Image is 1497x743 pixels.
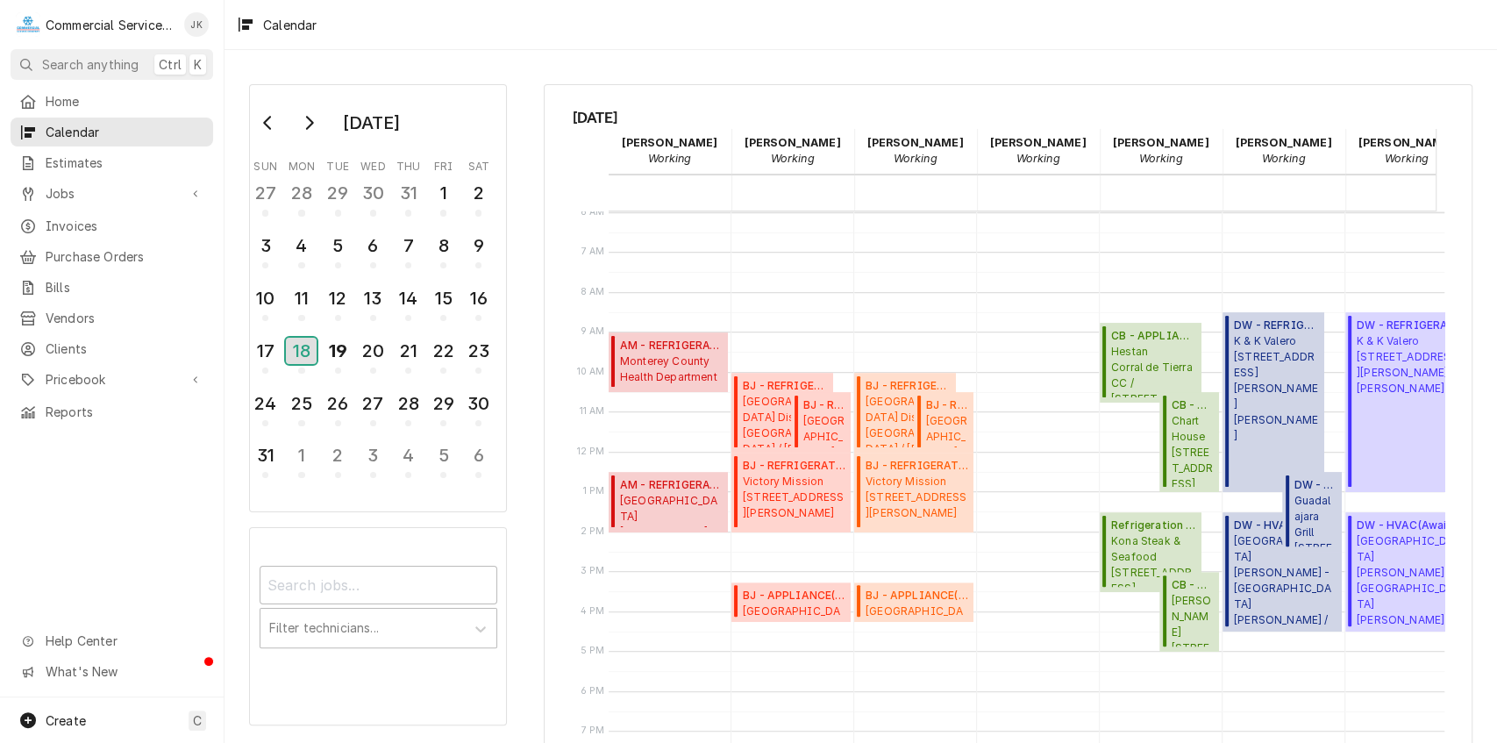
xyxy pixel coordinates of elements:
div: BJ - REFRIGERATION(Finalized)[GEOGRAPHIC_DATA] Dist[GEOGRAPHIC_DATA] / [DATE][STREET_ADDRESS] [791,392,851,452]
div: 1 [430,180,457,206]
span: Pricebook [46,370,178,389]
div: [Service] BJ - APPLIANCE Alisal School Dist. JOHN E. STEINBECK / 1714 Burlington Dr, Salinas, CA ... [854,582,974,623]
span: Clients [46,339,204,358]
span: BJ - REFRIGERATION ( Finalized ) [866,378,951,394]
span: [GEOGRAPHIC_DATA] Dist [GEOGRAPHIC_DATA] / [DATE][STREET_ADDRESS] [866,394,951,447]
div: AM - REFRIGERATION(Finalized)Monterey County Health Department[GEOGRAPHIC_DATA] / [STREET_ADDRESS] [609,332,729,392]
strong: [PERSON_NAME] [989,136,1086,149]
a: Go to Jobs [11,179,213,208]
div: 1 [288,442,315,468]
div: AM - REFRIGERATION(Finalized)[GEOGRAPHIC_DATA][PERSON_NAME] - FS[PERSON_NAME] MIDDLE SCHOOL / [ST... [609,472,729,532]
div: 30 [465,390,492,417]
span: Search anything [42,55,139,74]
span: DW - REFRIGERATION ( Finalized ) [1357,318,1459,333]
input: Search jobs... [260,566,497,604]
span: 2 PM [576,525,609,539]
a: Go to Help Center [11,626,213,655]
a: Clients [11,334,213,363]
span: K & K Valero [STREET_ADDRESS][PERSON_NAME][PERSON_NAME] [1234,333,1319,444]
div: [Service] BJ - APPLIANCE Alisal School Dist. JOHN E. STEINBECK / 1714 Burlington Dr, Salinas, CA ... [731,582,852,623]
span: [GEOGRAPHIC_DATA][PERSON_NAME] - [GEOGRAPHIC_DATA] [PERSON_NAME] / [STREET_ADDRESS][PERSON_NAME] [1357,533,1459,627]
span: Vendors [46,309,204,327]
span: Ctrl [159,55,182,74]
div: 22 [430,338,457,364]
div: Commercial Service Co.'s Avatar [16,12,40,37]
span: CB - APPLIANCE ( Finalized ) [1111,328,1196,344]
div: JK [184,12,209,37]
div: BJ - REFRIGERATION(Finalized)Victory Mission[STREET_ADDRESS][PERSON_NAME] [854,453,974,532]
a: Bills [11,273,213,302]
div: [Service] DW - REFRIGERATION K & K Valero 63 Muckelemi St, San Juan Bautista, CA 95045 ID: JOB-92... [1345,312,1465,492]
div: 17 [252,338,279,364]
span: 7 PM [577,724,609,738]
span: 6 PM [576,684,609,698]
div: 6 [360,232,387,259]
div: Calendar Day Picker [249,84,507,512]
div: [Service] CB - HVAC Tarpy's 2999 Mty/Salinas Hwy Ste 1, Monterey, CA 93940 ID: JOB-9241 Status: F... [1159,572,1219,652]
div: 21 [395,338,422,364]
span: [GEOGRAPHIC_DATA] Dist [GEOGRAPHIC_DATA] / [DATE][STREET_ADDRESS] [802,413,845,447]
span: BJ - REFRIGERATION ( Finalized ) [743,378,828,394]
span: Purchase Orders [46,247,204,266]
strong: [PERSON_NAME] [1235,136,1331,149]
div: Refrigeration Diagnostic(Finalized)Kona Steak & Seafood[STREET_ADDRESS] [1100,512,1201,592]
button: Go to next month [291,109,326,137]
span: 11 AM [575,404,609,418]
a: Vendors [11,304,213,332]
div: 28 [395,390,422,417]
span: Monterey County Health Department [GEOGRAPHIC_DATA] / [STREET_ADDRESS] [620,354,723,387]
th: Friday [426,154,461,175]
span: Home [46,92,204,111]
span: Invoices [46,217,204,235]
span: Create [46,713,86,728]
span: 3 PM [576,564,609,578]
span: AM - REFRIGERATION ( Finalized ) [620,477,723,493]
span: 1 PM [579,484,609,498]
div: 16 [465,285,492,311]
strong: [PERSON_NAME] [621,136,717,149]
div: 4 [288,232,315,259]
span: Chart House [STREET_ADDRESS] [1171,413,1214,487]
span: 9 AM [576,325,609,339]
div: 3 [360,442,387,468]
div: 23 [465,338,492,364]
button: Search anythingCtrlK [11,49,213,80]
em: Working [893,152,937,165]
div: 11 [288,285,315,311]
span: [GEOGRAPHIC_DATA][PERSON_NAME] - [GEOGRAPHIC_DATA] [PERSON_NAME] / [STREET_ADDRESS][PERSON_NAME] [1234,533,1337,627]
div: 8 [430,232,457,259]
span: Reports [46,403,204,421]
em: Working [1384,152,1428,165]
span: BJ - REFRIGERATION ( Finalized ) [866,458,968,474]
strong: [PERSON_NAME] [866,136,963,149]
em: Working [647,152,691,165]
div: 9 [465,232,492,259]
strong: [PERSON_NAME] [1112,136,1208,149]
span: [DATE] [573,106,1444,129]
div: [Service] BJ - REFRIGERATION Monterey Peninsula Unified School Dist Seaside High School / 2200 No... [854,373,956,453]
span: DW - REFRIGERATION ( Finalized ) [1234,318,1319,333]
div: CB - HVAC(Finalized)Chart House[STREET_ADDRESS] [1159,392,1219,492]
th: Saturday [461,154,496,175]
span: What's New [46,662,203,681]
div: 27 [360,390,387,417]
div: DW - HVAC(Awaiting (Backordered) Parts)[GEOGRAPHIC_DATA][PERSON_NAME] - [GEOGRAPHIC_DATA][PERSON_... [1345,512,1465,632]
span: DW - HVAC ( Finalized ) [1294,477,1337,493]
div: 26 [324,390,352,417]
a: Invoices [11,211,213,240]
div: 5 [430,442,457,468]
div: [Service] AM - REFRIGERATION Monterey County Health Department Alisal Health Center / 559 E Alisa... [609,332,729,392]
div: CB - HVAC(Finalized)[PERSON_NAME][STREET_ADDRESS][PERSON_NAME] [1159,572,1219,652]
div: 14 [395,285,422,311]
strong: [PERSON_NAME] [744,136,840,149]
div: Carson Bourdet - Working [1100,129,1223,173]
div: Calendar Filters [260,550,497,667]
span: Kona Steak & Seafood [STREET_ADDRESS] [1111,533,1196,587]
span: Bills [46,278,204,296]
span: [GEOGRAPHIC_DATA][PERSON_NAME] - FS [PERSON_NAME] MIDDLE SCHOOL / [STREET_ADDRESS][PERSON_NAME] [620,493,723,526]
span: BJ - APPLIANCE ( Uninvoiced ) [743,588,845,604]
em: Working [1261,152,1305,165]
span: AM - REFRIGERATION ( Finalized ) [620,338,723,354]
div: 4 [395,442,422,468]
span: Jobs [46,184,178,203]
